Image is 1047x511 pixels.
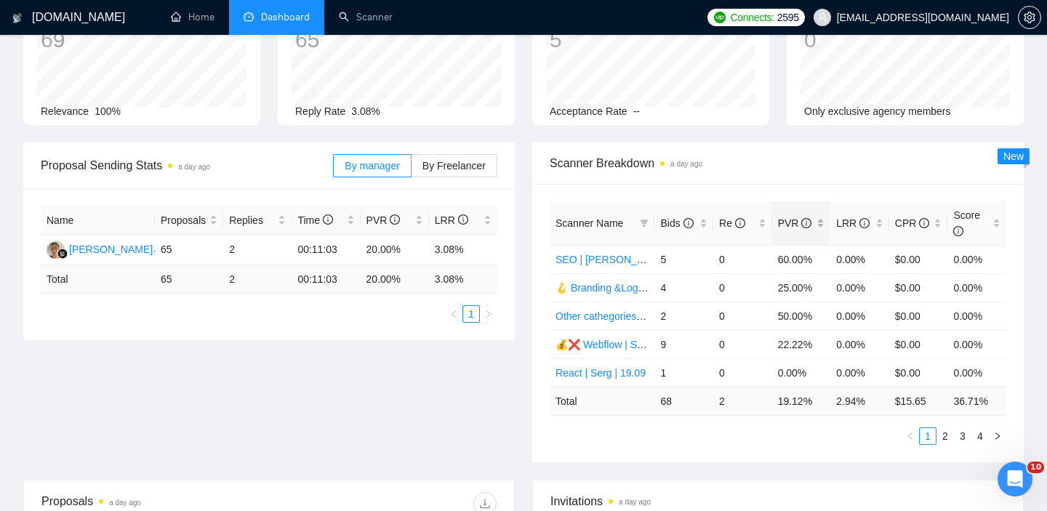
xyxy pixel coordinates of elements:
a: 4 [972,428,988,444]
th: Name [41,206,155,235]
span: Re [719,217,745,229]
span: -- [633,105,640,117]
td: 1 [654,358,713,387]
a: JS[PERSON_NAME] [47,243,153,254]
li: Next Page [480,305,497,323]
span: user [817,12,827,23]
li: Previous Page [445,305,462,323]
td: 0.00% [947,330,1006,358]
td: 60.00% [772,245,831,273]
span: filter [637,212,651,234]
time: a day ago [109,499,141,507]
a: searchScanner [339,11,393,23]
a: 1 [463,306,479,322]
li: 1 [919,427,936,445]
span: download [474,498,496,510]
span: LRR [836,217,870,229]
td: 0 [713,302,772,330]
span: 10 [1027,462,1044,473]
div: [PERSON_NAME] [69,241,153,257]
td: $0.00 [889,302,948,330]
td: 0.00% [947,358,1006,387]
td: 5 [654,245,713,273]
span: 2595 [777,9,799,25]
td: 20.00% [361,235,429,265]
a: 2 [937,428,953,444]
li: 4 [971,427,989,445]
a: setting [1018,12,1041,23]
button: setting [1018,6,1041,29]
td: Total [550,387,654,415]
td: 0.00% [947,302,1006,330]
button: right [989,427,1006,445]
span: By Freelancer [422,160,486,172]
span: By manager [345,160,399,172]
td: 4 [654,273,713,302]
span: dashboard [244,12,254,22]
span: Only exclusive agency members [804,105,951,117]
td: 2 [713,387,772,415]
span: Bids [660,217,693,229]
time: a day ago [670,160,702,168]
th: Proposals [155,206,223,235]
span: info-circle [390,214,400,225]
li: 1 [462,305,480,323]
td: 0.00% [830,330,889,358]
span: Invitations [550,492,1006,510]
span: Connects: [730,9,774,25]
td: 19.12 % [772,387,831,415]
td: 9 [654,330,713,358]
td: 2 [223,235,292,265]
img: upwork-logo.png [714,12,726,23]
td: 0.00% [947,273,1006,302]
span: info-circle [953,226,963,236]
a: homeHome [171,11,214,23]
span: New [1003,150,1024,162]
span: CPR [895,217,929,229]
time: a day ago [619,498,651,506]
span: PVR [366,214,401,226]
span: info-circle [801,218,811,228]
img: gigradar-bm.png [57,249,68,259]
a: 💰❌ Webflow | Serg | [DATE] [555,339,692,350]
td: 65 [155,265,223,294]
span: Replies [229,212,275,228]
td: 50.00% [772,302,831,330]
td: 0 [713,330,772,358]
td: 65 [155,235,223,265]
li: Previous Page [902,427,919,445]
span: Scanner Name [555,217,623,229]
td: 00:11:03 [292,265,360,294]
span: left [906,432,915,440]
a: SEO | [PERSON_NAME] | 15/05 [555,254,703,265]
li: 2 [936,427,954,445]
td: 2 [223,265,292,294]
td: $0.00 [889,245,948,273]
td: 0.00% [830,245,889,273]
a: Other cathegories + Custom open🪝 Branding &Logo | Val | 15/05 added other end [555,310,930,322]
td: 68 [654,387,713,415]
span: filter [640,219,649,228]
span: 3.08% [351,105,380,117]
th: Replies [223,206,292,235]
td: $0.00 [889,358,948,387]
span: info-circle [323,214,333,225]
td: 36.71 % [947,387,1006,415]
span: 100% [95,105,121,117]
iframe: Intercom live chat [998,462,1032,496]
span: Scanner Breakdown [550,154,1006,172]
td: 22.22% [772,330,831,358]
td: $0.00 [889,330,948,358]
span: Time [297,214,332,226]
td: 3.08 % [429,265,497,294]
td: Total [41,265,155,294]
a: 3 [955,428,971,444]
td: $0.00 [889,273,948,302]
td: 20.00 % [361,265,429,294]
td: 0.00% [830,358,889,387]
span: Score [953,209,980,237]
td: 0.00% [947,245,1006,273]
span: left [449,310,458,318]
td: 00:11:03 [292,235,360,265]
td: 2.94 % [830,387,889,415]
